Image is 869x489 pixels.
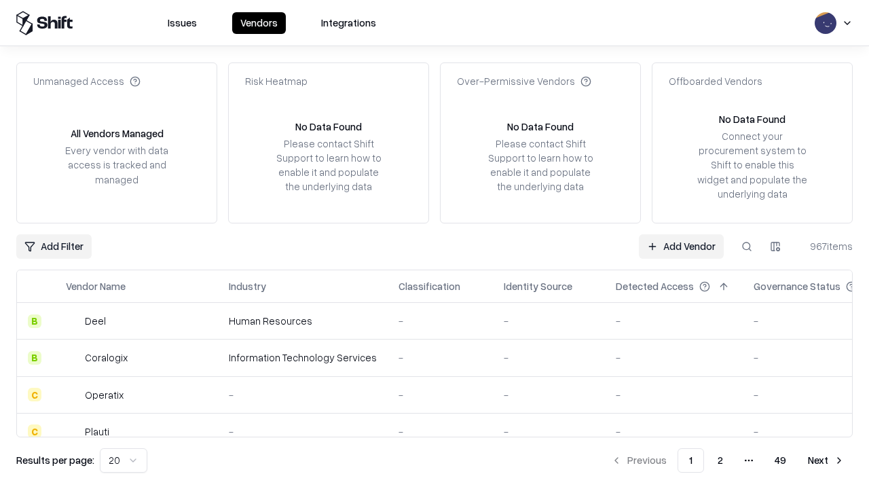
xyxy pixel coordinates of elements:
[85,350,128,365] div: Coralogix
[229,350,377,365] div: Information Technology Services
[229,424,377,439] div: -
[313,12,384,34] button: Integrations
[616,314,732,328] div: -
[669,74,762,88] div: Offboarded Vendors
[504,388,594,402] div: -
[639,234,724,259] a: Add Vendor
[66,351,79,365] img: Coralogix
[245,74,308,88] div: Risk Heatmap
[719,112,785,126] div: No Data Found
[85,314,106,328] div: Deel
[33,74,141,88] div: Unmanaged Access
[28,314,41,328] div: B
[603,448,853,473] nav: pagination
[71,126,164,141] div: All Vendors Managed
[66,279,126,293] div: Vendor Name
[160,12,205,34] button: Issues
[800,448,853,473] button: Next
[60,143,173,186] div: Every vendor with data access is tracked and managed
[504,314,594,328] div: -
[696,129,809,201] div: Connect your procurement system to Shift to enable this widget and populate the underlying data
[754,279,840,293] div: Governance Status
[66,424,79,438] img: Plauti
[229,279,266,293] div: Industry
[399,314,482,328] div: -
[28,351,41,365] div: B
[798,239,853,253] div: 967 items
[399,388,482,402] div: -
[504,350,594,365] div: -
[28,424,41,438] div: C
[16,234,92,259] button: Add Filter
[85,424,109,439] div: Plauti
[457,74,591,88] div: Over-Permissive Vendors
[616,350,732,365] div: -
[616,424,732,439] div: -
[232,12,286,34] button: Vendors
[504,279,572,293] div: Identity Source
[484,137,597,194] div: Please contact Shift Support to learn how to enable it and populate the underlying data
[16,453,94,467] p: Results per page:
[616,279,694,293] div: Detected Access
[399,424,482,439] div: -
[229,388,377,402] div: -
[229,314,377,328] div: Human Resources
[85,388,124,402] div: Operatix
[678,448,704,473] button: 1
[28,388,41,401] div: C
[504,424,594,439] div: -
[707,448,734,473] button: 2
[764,448,797,473] button: 49
[272,137,385,194] div: Please contact Shift Support to learn how to enable it and populate the underlying data
[399,350,482,365] div: -
[399,279,460,293] div: Classification
[66,314,79,328] img: Deel
[295,120,362,134] div: No Data Found
[66,388,79,401] img: Operatix
[507,120,574,134] div: No Data Found
[616,388,732,402] div: -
